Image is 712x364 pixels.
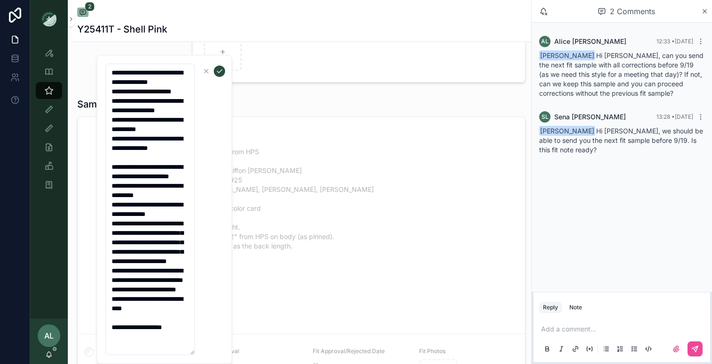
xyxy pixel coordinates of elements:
span: Fit Photos [419,347,514,355]
div: scrollable content [30,38,68,206]
button: 2 [77,8,89,19]
div: Note [569,304,582,311]
span: 2 Comments [610,6,655,17]
img: App logo [41,11,57,26]
span: Sena [PERSON_NAME] [554,112,626,122]
span: Fit Notes [100,132,514,140]
span: Hi [PERSON_NAME], can you send the next fit sample with all corrections before 9/19 (as we need t... [539,51,704,97]
span: Hi [PERSON_NAME], we should be able to send you the next fit sample before 9/19. Is this fit note... [539,127,703,154]
span: 13:28 • [DATE] [656,113,693,120]
button: Reply [539,302,562,313]
span: 12:33 • [DATE] [656,38,693,45]
span: [PERSON_NAME] [539,126,595,136]
span: 2 [85,2,95,11]
span: AL [541,38,549,45]
span: [PERSON_NAME] [539,50,595,60]
span: Fit Approval/Rejected Date [313,347,408,355]
h1: Samples/Fit Requests [77,98,175,111]
span: AL [44,330,54,341]
span: Fit Approval [207,347,302,355]
span: Alice [PERSON_NAME] [554,37,626,46]
span: SL [542,113,549,121]
button: Note [566,302,586,313]
span: HPS ON BODY: 50" back length 52 1/2" from HPS FABRIC CONTENT: 100%POLY FABRIC APPROVAL: change to... [104,147,510,289]
h1: Y25411T - Shell Pink [77,23,167,36]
